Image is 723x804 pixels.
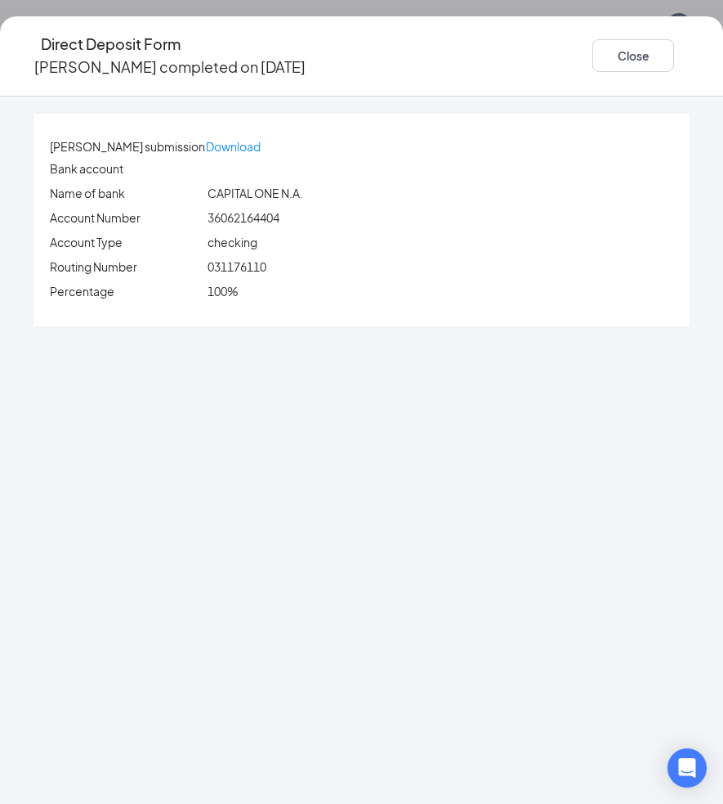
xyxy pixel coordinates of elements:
[206,137,261,155] p: Download
[50,282,201,300] p: Percentage
[41,33,181,56] h4: Direct Deposit Form
[208,210,279,225] span: 36062164404
[592,39,674,72] button: Close
[667,748,707,788] div: Open Intercom Messenger
[34,56,306,79] p: [PERSON_NAME] completed on [DATE]
[208,259,266,274] span: 031176110
[208,235,257,249] span: checking
[50,184,201,202] p: Name of bank
[50,258,201,276] p: Routing Number
[205,133,261,159] button: Download
[50,233,201,251] p: Account Type
[208,284,239,299] span: 100%
[50,159,201,177] p: Bank account
[50,209,201,227] p: Account Number
[208,186,303,200] span: CAPITAL ONE N.A.
[50,139,205,154] span: [PERSON_NAME] submission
